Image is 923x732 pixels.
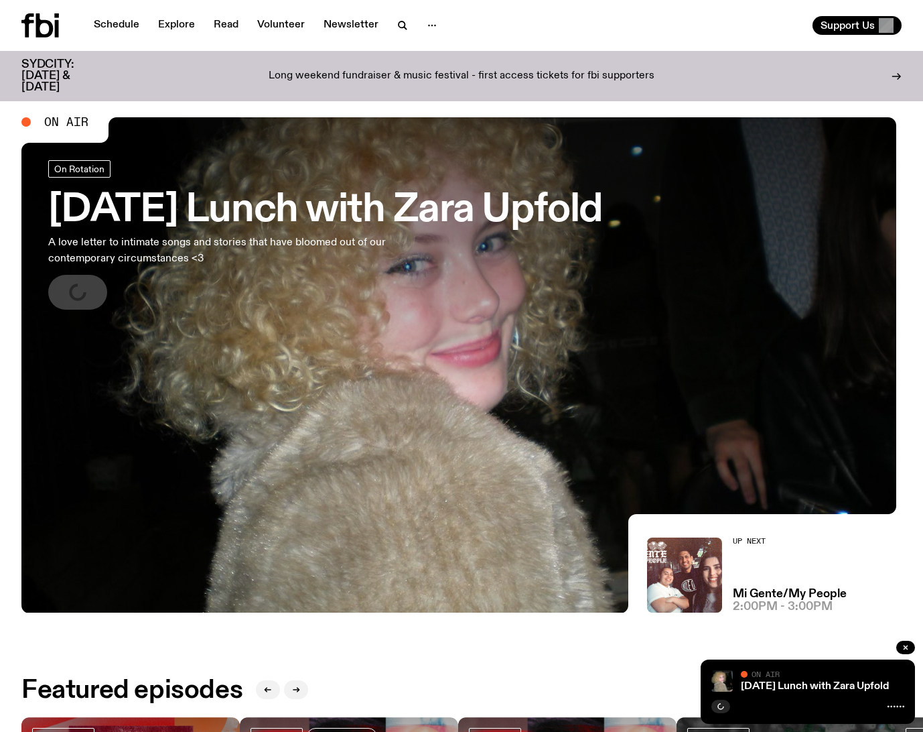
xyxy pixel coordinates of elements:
[21,678,242,703] h2: Featured episodes
[48,160,111,178] a: On Rotation
[711,670,733,692] img: A digital camera photo of Zara looking to her right at the camera, smiling. She is wearing a ligh...
[150,16,203,35] a: Explore
[269,70,654,82] p: Long weekend fundraiser & music festival - first access tickets for fbi supporters
[315,16,386,35] a: Newsletter
[21,59,107,93] h3: SYDCITY: [DATE] & [DATE]
[48,192,603,229] h3: [DATE] Lunch with Zara Upfold
[733,538,847,545] h2: Up Next
[206,16,246,35] a: Read
[812,16,902,35] button: Support Us
[48,160,603,310] a: [DATE] Lunch with Zara UpfoldA love letter to intimate songs and stories that have bloomed out of...
[249,16,313,35] a: Volunteer
[44,116,88,128] span: On Air
[54,164,104,174] span: On Rotation
[86,16,147,35] a: Schedule
[733,601,833,613] span: 2:00pm - 3:00pm
[741,681,889,692] a: [DATE] Lunch with Zara Upfold
[821,19,875,32] span: Support Us
[752,670,780,678] span: On Air
[21,117,902,613] a: A digital camera photo of Zara looking to her right at the camera, smiling. She is wearing a ligh...
[48,235,391,267] p: A love letter to intimate songs and stories that have bloomed out of our contemporary circumstanc...
[733,589,847,600] a: Mi Gente/My People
